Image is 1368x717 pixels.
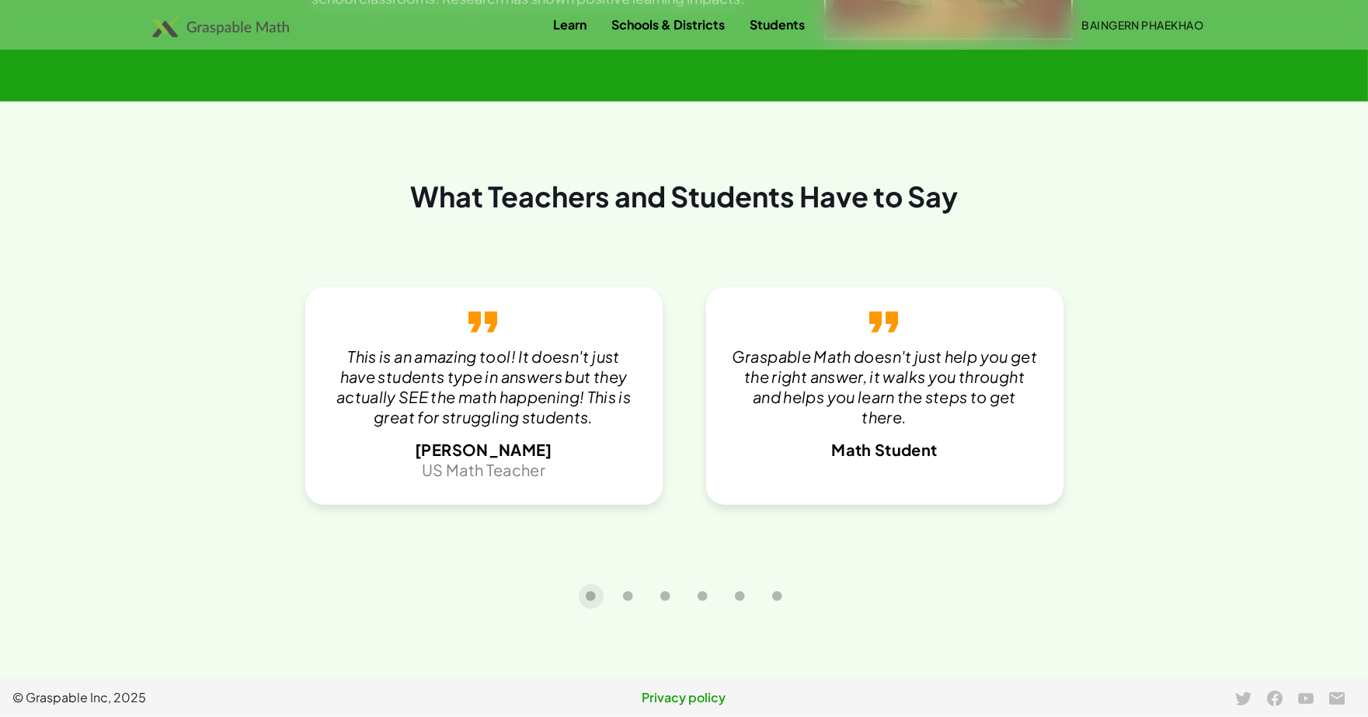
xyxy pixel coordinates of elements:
button: Carousel slide 6 of 6 [765,584,790,609]
div: What Teachers and Students Have to Say [150,102,1219,222]
span: [PERSON_NAME] [415,440,552,459]
button: Carousel slide 5 of 6 [728,584,753,609]
span: Math Student [831,440,937,459]
a: Privacy policy [460,688,907,707]
a: Schools & Districts [599,10,737,39]
button: Carousel slide 1 of 6 [579,584,604,609]
a: Learn [541,10,599,39]
span: US Math Teacher [422,460,545,479]
button: Carousel slide 2 of 6 [616,584,641,609]
p: Graspable Math doesn't just help you get the right answer, it walks you throught and helps you le... [731,346,1039,427]
p: This is an amazing tool! It doesn't just have students type in answers but they actually SEE the ... [330,346,638,427]
button: Carousel slide 3 of 6 [653,584,678,609]
span: © Graspable Inc, 2025 [12,688,460,707]
a: Students [737,10,817,39]
button: Baingern Phaekhao [1069,11,1217,39]
button: Carousel slide 4 of 6 [691,584,715,609]
span: Baingern Phaekhao [1081,18,1204,32]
